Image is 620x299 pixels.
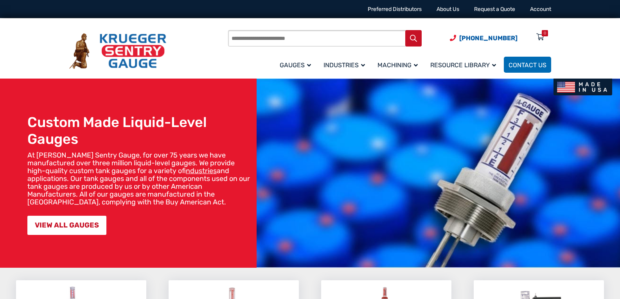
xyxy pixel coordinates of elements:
[368,6,422,13] a: Preferred Distributors
[280,61,311,69] span: Gauges
[186,167,217,175] a: industries
[554,79,612,95] img: Made In USA
[319,56,373,74] a: Industries
[27,114,253,147] h1: Custom Made Liquid-Level Gauges
[474,6,515,13] a: Request a Quote
[323,61,365,69] span: Industries
[377,61,418,69] span: Machining
[426,56,504,74] a: Resource Library
[27,151,253,206] p: At [PERSON_NAME] Sentry Gauge, for over 75 years we have manufactured over three million liquid-l...
[430,61,496,69] span: Resource Library
[69,33,166,69] img: Krueger Sentry Gauge
[450,33,518,43] a: Phone Number (920) 434-8860
[437,6,459,13] a: About Us
[459,34,518,42] span: [PHONE_NUMBER]
[275,56,319,74] a: Gauges
[257,79,620,268] img: bg_hero_bannerksentry
[509,61,546,69] span: Contact Us
[504,57,551,73] a: Contact Us
[544,30,546,36] div: 0
[530,6,551,13] a: Account
[27,216,106,235] a: VIEW ALL GAUGES
[373,56,426,74] a: Machining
